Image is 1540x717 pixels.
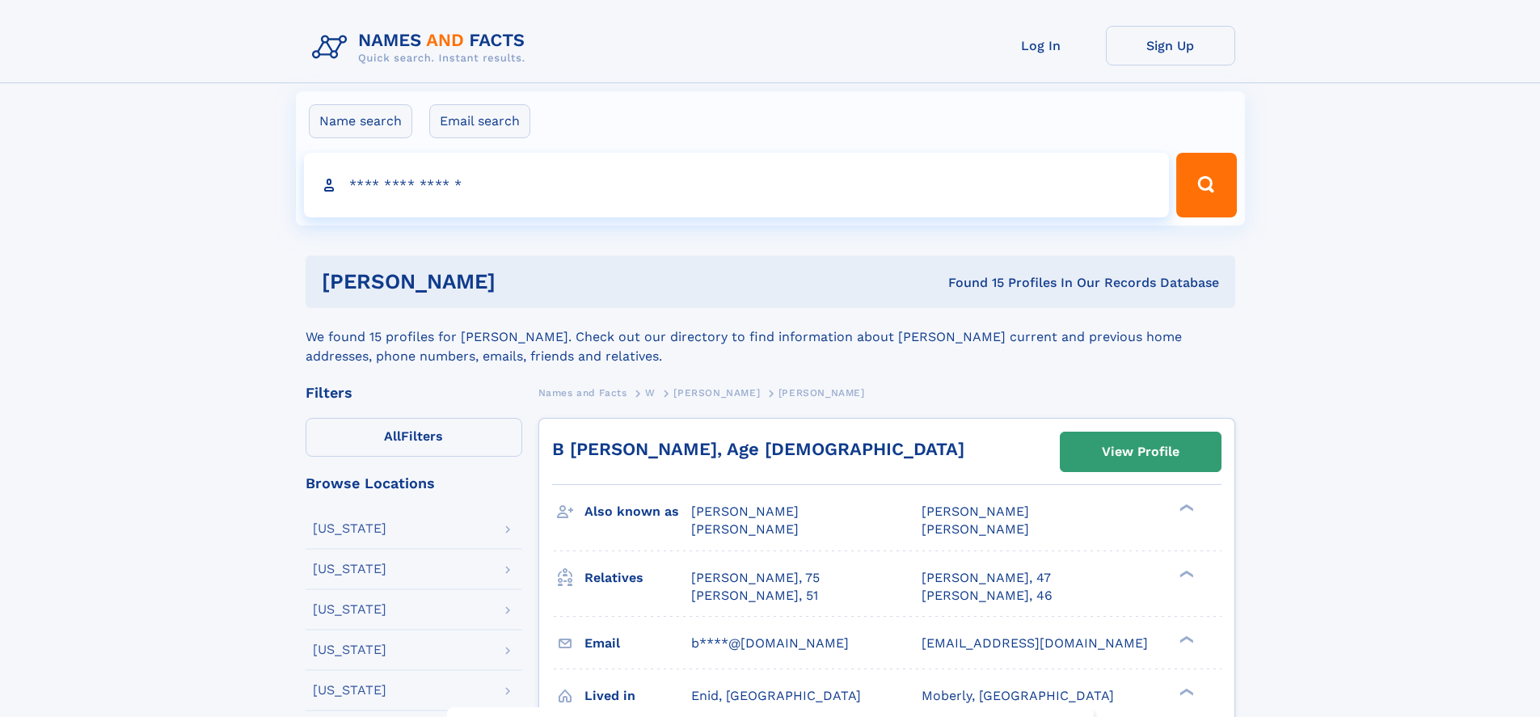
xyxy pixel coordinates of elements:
a: [PERSON_NAME], 47 [922,569,1051,587]
div: [US_STATE] [313,563,386,576]
span: [EMAIL_ADDRESS][DOMAIN_NAME] [922,635,1148,651]
span: Moberly, [GEOGRAPHIC_DATA] [922,688,1114,703]
a: Log In [977,26,1106,65]
a: [PERSON_NAME] [673,382,760,403]
div: View Profile [1102,433,1179,470]
div: Filters [306,386,522,400]
h3: Relatives [584,564,691,592]
span: All [384,428,401,444]
span: [PERSON_NAME] [691,504,799,519]
a: W [645,382,656,403]
a: View Profile [1061,432,1221,471]
span: [PERSON_NAME] [922,521,1029,537]
img: Logo Names and Facts [306,26,538,70]
h3: Also known as [584,498,691,525]
a: B [PERSON_NAME], Age [DEMOGRAPHIC_DATA] [552,439,964,459]
a: Names and Facts [538,382,627,403]
h3: Lived in [584,682,691,710]
button: Search Button [1176,153,1236,217]
div: Browse Locations [306,476,522,491]
label: Email search [429,104,530,138]
a: [PERSON_NAME], 75 [691,569,820,587]
a: Sign Up [1106,26,1235,65]
a: [PERSON_NAME], 51 [691,587,818,605]
div: [US_STATE] [313,603,386,616]
div: [US_STATE] [313,684,386,697]
div: ❯ [1175,686,1195,697]
div: ❯ [1175,503,1195,513]
input: search input [304,153,1170,217]
label: Filters [306,418,522,457]
span: [PERSON_NAME] [691,521,799,537]
span: [PERSON_NAME] [673,387,760,399]
span: W [645,387,656,399]
h1: [PERSON_NAME] [322,272,722,292]
div: [US_STATE] [313,522,386,535]
div: ❯ [1175,634,1195,644]
div: We found 15 profiles for [PERSON_NAME]. Check out our directory to find information about [PERSON... [306,308,1235,366]
div: [US_STATE] [313,643,386,656]
h3: Email [584,630,691,657]
div: Found 15 Profiles In Our Records Database [722,274,1219,292]
span: [PERSON_NAME] [922,504,1029,519]
label: Name search [309,104,412,138]
span: [PERSON_NAME] [778,387,865,399]
span: Enid, [GEOGRAPHIC_DATA] [691,688,861,703]
a: [PERSON_NAME], 46 [922,587,1053,605]
div: ❯ [1175,568,1195,579]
